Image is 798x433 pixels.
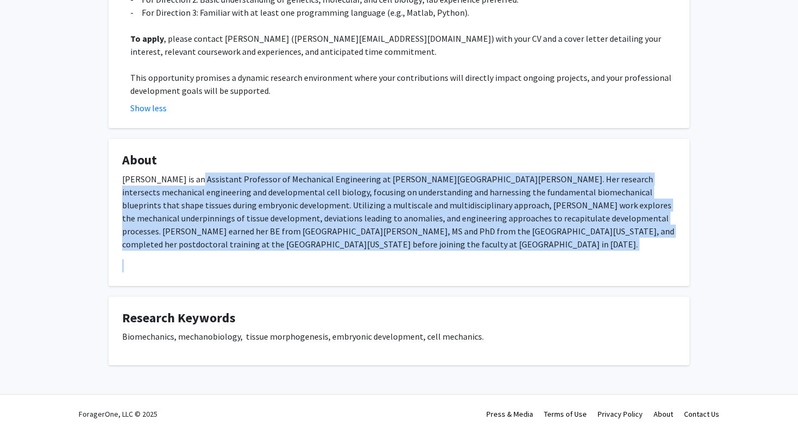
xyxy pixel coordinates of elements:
[130,71,676,97] p: This opportunity promises a dynamic research environment where your contributions will directly i...
[130,32,676,58] p: , please contact [PERSON_NAME] ([PERSON_NAME][EMAIL_ADDRESS][DOMAIN_NAME]) with your CV and a cov...
[486,409,533,419] a: Press & Media
[130,101,167,114] button: Show less
[130,6,676,19] p: - For Direction 3: Familiar with at least one programming language (e.g., Matlab, Python).
[122,330,676,343] p: Biomechanics, mechanobiology, tissue morphogenesis, embryonic development, cell mechanics.
[79,395,157,433] div: ForagerOne, LLC © 2025
[130,33,164,44] strong: To apply
[684,409,719,419] a: Contact Us
[122,310,676,326] h4: Research Keywords
[122,152,676,168] h4: About
[598,409,643,419] a: Privacy Policy
[122,173,676,251] p: [PERSON_NAME] is an Assistant Professor of Mechanical Engineering at [PERSON_NAME][GEOGRAPHIC_DAT...
[8,384,46,425] iframe: Chat
[544,409,587,419] a: Terms of Use
[654,409,673,419] a: About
